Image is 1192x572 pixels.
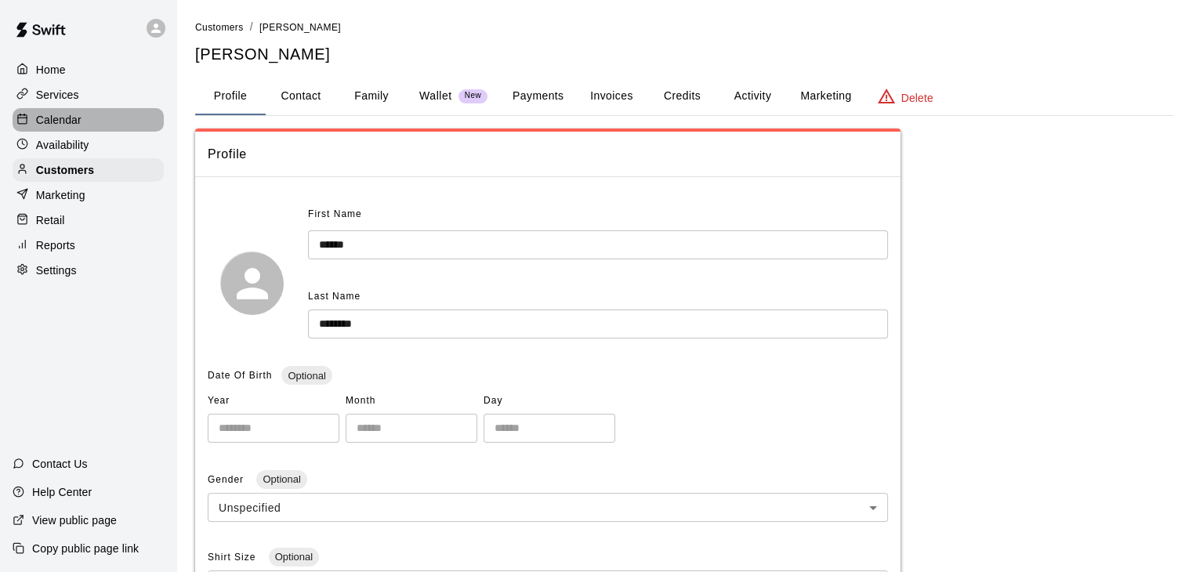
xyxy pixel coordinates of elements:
nav: breadcrumb [195,19,1173,36]
a: Customers [13,158,164,182]
a: Customers [195,20,244,33]
p: Calendar [36,112,82,128]
span: Last Name [308,291,360,302]
span: Optional [269,551,319,563]
button: Invoices [576,78,647,115]
p: Settings [36,262,77,278]
p: Marketing [36,187,85,203]
a: Home [13,58,164,81]
span: Optional [256,473,306,485]
a: Services [13,83,164,107]
span: Date Of Birth [208,370,272,381]
span: Month [346,389,477,414]
a: Availability [13,133,164,157]
p: View public page [32,512,117,528]
p: Services [36,87,79,103]
span: [PERSON_NAME] [259,22,341,33]
span: Customers [195,22,244,33]
button: Profile [195,78,266,115]
button: Contact [266,78,336,115]
p: Copy public page link [32,541,139,556]
p: Contact Us [32,456,88,472]
a: Settings [13,259,164,282]
a: Calendar [13,108,164,132]
a: Reports [13,234,164,257]
h5: [PERSON_NAME] [195,44,1173,65]
li: / [250,19,253,35]
p: Delete [901,90,933,106]
span: Optional [281,370,332,382]
span: First Name [308,202,362,227]
button: Marketing [788,78,864,115]
p: Home [36,62,66,78]
a: Marketing [13,183,164,207]
button: Family [336,78,407,115]
span: Gender [208,474,247,485]
p: Reports [36,237,75,253]
span: Day [484,389,615,414]
button: Activity [717,78,788,115]
p: Availability [36,137,89,153]
p: Help Center [32,484,92,500]
a: Retail [13,208,164,232]
div: basic tabs example [195,78,1173,115]
span: Shirt Size [208,552,259,563]
button: Payments [500,78,576,115]
div: Unspecified [208,493,888,522]
p: Customers [36,162,94,178]
span: New [458,91,487,101]
p: Wallet [419,88,452,104]
p: Retail [36,212,65,228]
span: Year [208,389,339,414]
button: Credits [647,78,717,115]
span: Profile [208,144,888,165]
